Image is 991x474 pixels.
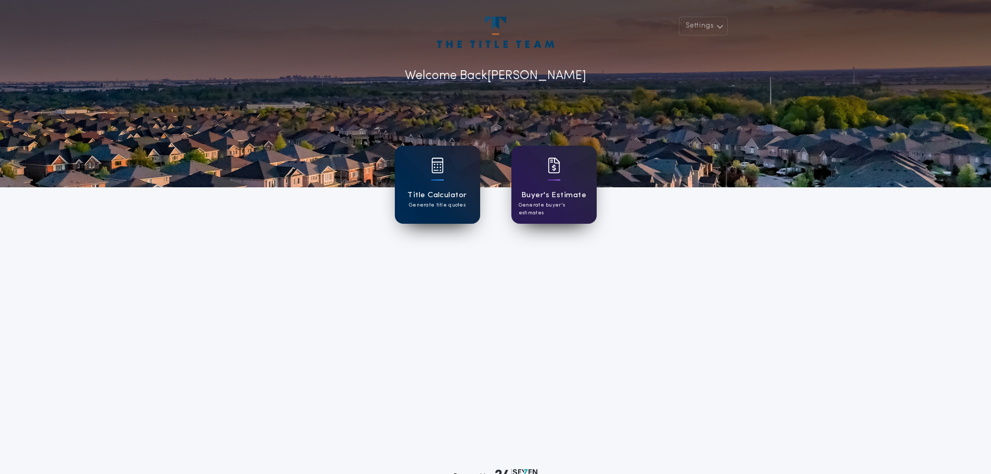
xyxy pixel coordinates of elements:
a: card iconBuyer's EstimateGenerate buyer's estimates [511,146,597,224]
img: card icon [548,158,560,173]
img: card icon [431,158,444,173]
p: Generate buyer's estimates [519,201,589,217]
h1: Title Calculator [407,189,467,201]
p: Welcome Back [PERSON_NAME] [405,67,586,85]
a: card iconTitle CalculatorGenerate title quotes [395,146,480,224]
img: account-logo [437,17,554,48]
p: Generate title quotes [409,201,466,209]
button: Settings [679,17,728,35]
h1: Buyer's Estimate [521,189,586,201]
